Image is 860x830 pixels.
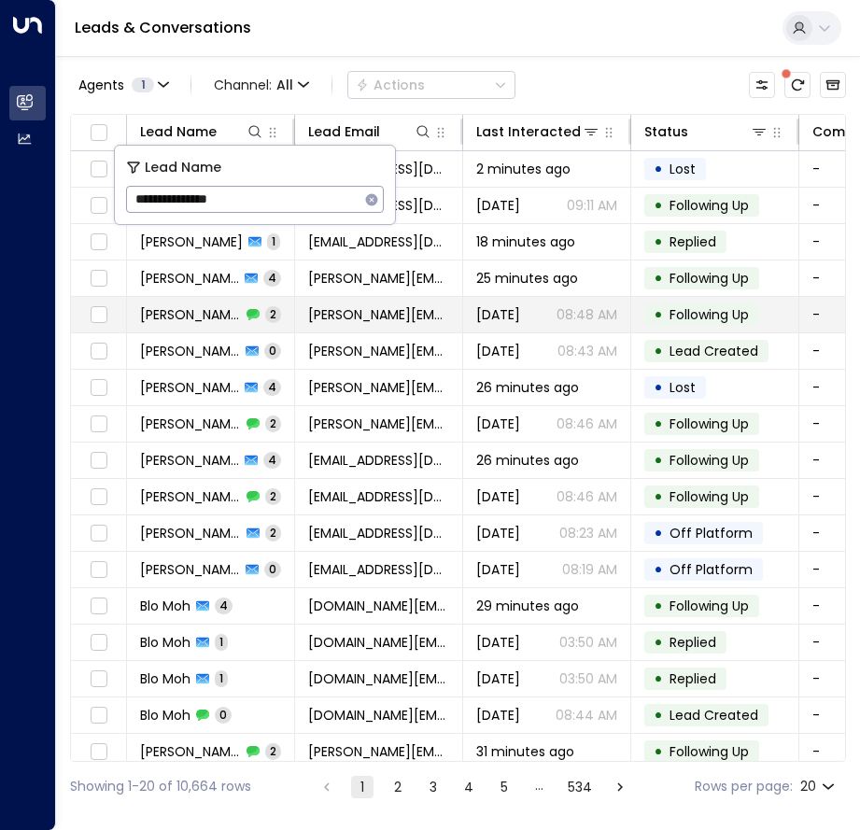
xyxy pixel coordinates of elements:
div: 20 [800,773,839,800]
div: Last Interacted [476,120,600,143]
div: Button group with a nested menu [347,71,515,99]
span: Toggle select row [87,413,110,436]
span: rozz.ir@gmail.com [308,669,449,688]
span: Toggle select row [87,340,110,363]
span: 1 [215,670,228,686]
button: page 1 [351,776,374,798]
span: There are new threads available. Refresh the grid to view the latest updates. [784,72,811,98]
div: • [654,299,663,331]
span: Blo Moh [140,669,190,688]
p: 08:43 AM [557,342,617,360]
span: Kirsty Bates [140,560,240,579]
span: 1 [267,233,280,249]
span: Aug 31, 2025 [476,305,520,324]
div: • [654,626,663,658]
span: kashish.ahmed2024@gmail.com [308,378,449,397]
span: Aug 25, 2025 [476,342,520,360]
button: Customize [749,72,775,98]
span: neil.edwards743@gmail.com [308,269,449,288]
span: Following Up [670,415,749,433]
span: kirstybates98@icloud.com [308,451,449,470]
span: Toggle select row [87,267,110,290]
span: 2 [265,306,281,322]
span: 26 minutes ago [476,451,579,470]
span: 0 [215,707,232,723]
span: neil.edwards743@gmail.com [308,305,449,324]
div: • [654,736,663,767]
button: Channel:All [206,72,317,98]
span: Following Up [670,597,749,615]
span: Toggle select row [87,485,110,509]
p: 03:50 AM [559,633,617,652]
span: Aug 30, 2025 [476,415,520,433]
span: Following Up [670,305,749,324]
span: Toggle select row [87,231,110,254]
span: Lead Created [670,342,758,360]
button: Go to next page [609,776,631,798]
span: Kirsty Bates [140,487,241,506]
span: All [276,77,293,92]
span: 0 [264,343,281,359]
span: Jul 26, 2025 [476,560,520,579]
div: … [529,776,551,798]
span: 2 [265,743,281,759]
span: Lost [670,378,696,397]
span: Off Platform [670,524,753,542]
span: Aug 27, 2025 [476,706,520,724]
p: 08:44 AM [556,706,617,724]
span: 25 minutes ago [476,269,578,288]
div: • [654,190,663,221]
span: Toggle select row [87,595,110,618]
button: Go to page 3 [422,776,444,798]
span: Aug 30, 2025 [476,196,520,215]
button: Go to page 4 [458,776,480,798]
p: 09:11 AM [567,196,617,215]
span: 31 minutes ago [476,742,574,761]
div: Last Interacted [476,120,581,143]
span: 18 minutes ago [476,232,575,251]
span: Blo Moh [140,597,190,615]
span: Neil Edwards [140,342,240,360]
p: 08:48 AM [557,305,617,324]
span: kashish.ahmed2024@gmail.com [308,415,449,433]
span: 2 minutes ago [476,160,571,178]
span: Toggle select row [87,631,110,654]
span: Kirsty Bates [140,524,241,542]
p: 08:19 AM [562,560,617,579]
span: 1 [215,634,228,650]
div: • [654,590,663,622]
span: 2 [265,525,281,541]
span: neil.edwards743@gmail.com [308,342,449,360]
span: Toggle select row [87,558,110,582]
div: • [654,517,663,549]
span: Toggle select row [87,522,110,545]
span: Following Up [670,742,749,761]
div: • [654,481,663,513]
button: Go to page 5 [493,776,515,798]
span: rozz.ir@gmail.com [308,633,449,652]
span: 2 [265,488,281,504]
span: Toggle select row [87,194,110,218]
button: Actions [347,71,515,99]
div: Lead Name [140,120,217,143]
div: Lead Email [308,120,380,143]
span: Channel: [206,72,317,98]
span: 0 [264,561,281,577]
div: Lead Email [308,120,432,143]
span: 4 [263,270,281,286]
span: Neil Edwards [140,305,241,324]
span: 4 [263,452,281,468]
span: Lost [670,160,696,178]
span: Kashish Zaidi [140,415,241,433]
nav: pagination navigation [315,775,632,798]
button: Archived Leads [820,72,846,98]
span: Elizabeth Banks [140,232,243,251]
span: Following Up [670,196,749,215]
span: Lead Created [670,706,758,724]
span: Lead Name [145,157,221,178]
span: Aug 31, 2025 [476,487,520,506]
span: fiona@obmcllp.com [308,742,449,761]
div: Status [644,120,768,143]
span: Toggle select row [87,449,110,472]
span: Kirsty Bates [140,451,239,470]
